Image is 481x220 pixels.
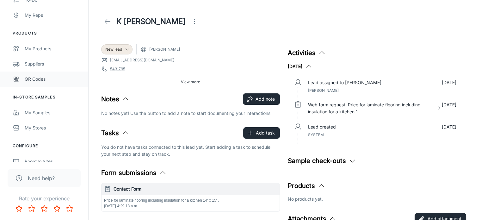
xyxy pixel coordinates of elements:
[38,202,51,215] button: Rate 3 star
[101,144,280,158] p: You do not have tasks connected to this lead yet. Start adding a task to schedule your next step ...
[25,60,82,67] div: Suppliers
[308,101,434,115] p: Web form request: Price for laminate flooring including insulation for a kitchen 1
[101,110,280,117] p: No notes yet! Use the button to add a note to start documenting your interactions.
[101,168,167,178] button: Form submissions
[25,76,82,83] div: QR Codes
[114,185,277,192] h6: Contact Form
[308,123,336,130] p: Lead created
[110,57,174,63] a: [EMAIL_ADDRESS][DOMAIN_NAME]
[104,198,277,203] p: Price for laminate flooring including insulation for a kitchen 14' x 15' .
[28,174,55,182] span: Need help?
[110,66,125,72] a: 5431795
[441,79,456,86] p: [DATE]
[308,132,324,137] span: System
[25,202,38,215] button: Rate 2 star
[25,45,82,52] div: My Products
[105,47,122,52] span: New lead
[25,109,82,116] div: My Samples
[181,79,200,85] span: View more
[25,12,82,19] div: My Reps
[25,158,82,165] div: Roomvo Sites
[25,124,82,131] div: My Stores
[288,196,466,203] p: No products yet.
[441,123,456,130] p: [DATE]
[243,93,280,105] button: Add note
[101,128,129,138] button: Tasks
[5,195,83,202] p: Rate your experience
[101,44,133,54] div: New lead
[288,48,326,58] button: Activities
[188,15,201,28] button: Open menu
[308,79,381,86] p: Lead assigned to [PERSON_NAME]
[149,47,180,52] span: [PERSON_NAME]
[288,181,325,191] button: Products
[102,183,280,211] button: Contact FormPrice for laminate flooring including insulation for a kitchen 14' x 15' .[DATE] 4:29...
[104,204,138,208] span: [DATE] 4:29:18 a.m.
[51,202,63,215] button: Rate 4 star
[178,77,203,87] button: View more
[243,127,280,139] button: Add task
[288,63,312,70] button: [DATE]
[13,202,25,215] button: Rate 1 star
[441,101,456,115] p: [DATE]
[63,202,76,215] button: Rate 5 star
[116,16,186,27] h1: K [PERSON_NAME]
[308,88,339,93] span: [PERSON_NAME]
[288,156,356,166] button: Sample check-outs
[101,94,129,104] button: Notes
